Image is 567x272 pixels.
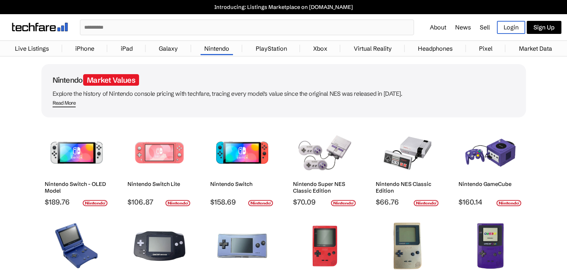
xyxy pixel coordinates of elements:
img: Nintendo Switch Lite [133,129,186,177]
a: iPad [117,41,136,56]
a: Xbox [309,41,331,56]
a: Nintendo [201,41,233,56]
span: Read More [53,100,76,107]
img: nintendo-logo [496,200,522,206]
a: About [430,23,446,31]
img: Nintendo Switch (OLED Model) [50,129,103,177]
img: Nintendo Game Boy Advance SP [133,222,186,271]
span: Market Values [83,74,139,86]
h2: Nintendo GameCube [459,181,522,187]
a: Nintendo GameCube Nintendo GameCube $160.14 nintendo-logo [455,125,526,206]
a: Nintendo Switch Nintendo Switch $158.69 nintendo-logo [207,125,278,206]
img: Nintendo Game Boy Pocket [299,222,351,271]
a: Pixel [475,41,496,56]
h2: Nintendo Switch Lite [127,181,191,187]
a: Sell [480,23,490,31]
span: $158.69 [210,197,274,206]
a: Nintendo Super NES Classic Edition Nintendo Super NES Classic Edition $70.09 nintendo-logo [290,125,360,206]
span: $70.09 [293,197,357,206]
h2: Nintendo Switch - OLED Model [45,181,108,194]
a: News [455,23,471,31]
img: Nintendo Game Boy Micro [216,222,268,271]
img: nintendo-logo [331,200,356,206]
span: $160.14 [459,197,522,206]
img: nintendo-logo [165,200,190,206]
a: Nintendo Switch (OLED Model) Nintendo Switch - OLED Model $189.76 nintendo-logo [41,125,112,206]
img: Nintendo GameCube [464,129,517,177]
img: nintendo-logo [248,200,273,206]
img: Nintendo Game Boy Advance SP [50,222,103,271]
img: Nintendo Super NES Classic Edition [299,129,351,177]
h2: Nintendo NES Classic Edition [376,181,440,194]
a: Live Listings [11,41,53,56]
a: Login [497,21,525,34]
a: Introducing: Listings Marketplace on [DOMAIN_NAME] [4,4,563,10]
div: Read More [53,100,76,106]
a: Nintendo Switch Lite Nintendo Switch Lite $106.87 nintendo-logo [124,125,195,206]
img: nintendo-logo [413,200,439,206]
a: PlayStation [252,41,291,56]
h1: Nintendo [53,75,515,85]
img: nintendo-logo [82,200,108,206]
h2: Nintendo Super NES Classic Edition [293,181,357,194]
a: Headphones [414,41,456,56]
p: Explore the history of Nintendo console pricing with techfare, tracing every model's value since ... [53,88,515,99]
a: iPhone [72,41,98,56]
img: Nintendo Switch [216,129,268,177]
a: Virtual Reality [350,41,396,56]
a: Market Data [515,41,556,56]
img: techfare logo [12,23,68,31]
img: Nintendo NES Classic Edition [381,129,434,177]
span: $189.76 [45,197,108,206]
img: Nintendo Game Boy Light [381,222,434,271]
img: Nintendo Game Boy Color [464,222,517,271]
h2: Nintendo Switch [210,181,274,187]
span: $106.87 [127,197,191,206]
span: $66.76 [376,197,440,206]
a: Sign Up [527,21,561,34]
a: Galaxy [155,41,182,56]
a: Nintendo NES Classic Edition Nintendo NES Classic Edition $66.76 nintendo-logo [372,125,443,206]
